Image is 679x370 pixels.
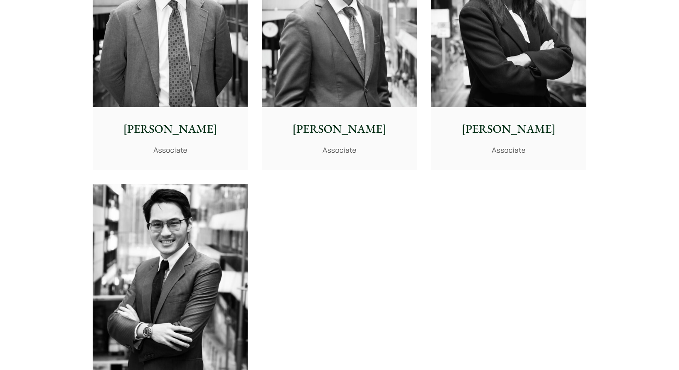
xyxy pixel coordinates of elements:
p: Associate [268,144,410,156]
p: [PERSON_NAME] [438,120,579,138]
p: [PERSON_NAME] [99,120,241,138]
p: [PERSON_NAME] [268,120,410,138]
p: Associate [99,144,241,156]
p: Associate [438,144,579,156]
